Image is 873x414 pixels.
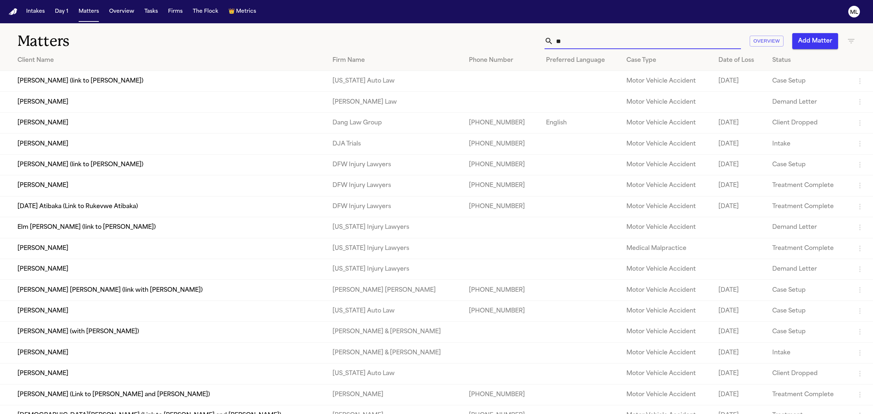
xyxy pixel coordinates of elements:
[621,196,713,217] td: Motor Vehicle Accident
[766,238,850,259] td: Treatment Complete
[621,92,713,112] td: Motor Vehicle Accident
[52,5,71,18] button: Day 1
[621,384,713,405] td: Motor Vehicle Accident
[713,322,766,342] td: [DATE]
[766,384,850,405] td: Treatment Complete
[750,36,784,47] button: Overview
[327,175,463,196] td: DFW Injury Lawyers
[463,384,540,405] td: [PHONE_NUMBER]
[327,217,463,238] td: [US_STATE] Injury Lawyers
[718,56,761,65] div: Date of Loss
[106,5,137,18] button: Overview
[141,5,161,18] button: Tasks
[621,342,713,363] td: Motor Vehicle Accident
[327,238,463,259] td: [US_STATE] Injury Lawyers
[76,5,102,18] button: Matters
[766,322,850,342] td: Case Setup
[226,5,259,18] button: crownMetrics
[713,154,766,175] td: [DATE]
[713,112,766,133] td: [DATE]
[463,175,540,196] td: [PHONE_NUMBER]
[469,56,534,65] div: Phone Number
[621,134,713,154] td: Motor Vehicle Accident
[626,56,707,65] div: Case Type
[621,300,713,321] td: Motor Vehicle Accident
[327,384,463,405] td: [PERSON_NAME]
[9,8,17,15] a: Home
[190,5,221,18] button: The Flock
[766,363,850,384] td: Client Dropped
[463,134,540,154] td: [PHONE_NUMBER]
[17,56,321,65] div: Client Name
[713,384,766,405] td: [DATE]
[772,56,844,65] div: Status
[327,259,463,279] td: [US_STATE] Injury Lawyers
[327,112,463,133] td: Dang Law Group
[713,363,766,384] td: [DATE]
[621,175,713,196] td: Motor Vehicle Accident
[766,71,850,92] td: Case Setup
[621,363,713,384] td: Motor Vehicle Accident
[9,8,17,15] img: Finch Logo
[621,322,713,342] td: Motor Vehicle Accident
[621,238,713,259] td: Medical Malpractice
[621,112,713,133] td: Motor Vehicle Accident
[23,5,48,18] button: Intakes
[766,196,850,217] td: Treatment Complete
[327,322,463,342] td: [PERSON_NAME] & [PERSON_NAME]
[766,259,850,279] td: Demand Letter
[463,196,540,217] td: [PHONE_NUMBER]
[713,175,766,196] td: [DATE]
[327,154,463,175] td: DFW Injury Lawyers
[766,342,850,363] td: Intake
[463,154,540,175] td: [PHONE_NUMBER]
[766,92,850,112] td: Demand Letter
[546,56,615,65] div: Preferred Language
[792,33,838,49] button: Add Matter
[766,175,850,196] td: Treatment Complete
[766,280,850,300] td: Case Setup
[463,300,540,321] td: [PHONE_NUMBER]
[165,5,186,18] button: Firms
[621,71,713,92] td: Motor Vehicle Accident
[463,112,540,133] td: [PHONE_NUMBER]
[327,363,463,384] td: [US_STATE] Auto Law
[713,342,766,363] td: [DATE]
[463,280,540,300] td: [PHONE_NUMBER]
[327,196,463,217] td: DFW Injury Lawyers
[621,154,713,175] td: Motor Vehicle Accident
[327,71,463,92] td: [US_STATE] Auto Law
[621,280,713,300] td: Motor Vehicle Accident
[766,112,850,133] td: Client Dropped
[713,300,766,321] td: [DATE]
[327,300,463,321] td: [US_STATE] Auto Law
[713,280,766,300] td: [DATE]
[17,32,269,50] h1: Matters
[713,71,766,92] td: [DATE]
[766,134,850,154] td: Intake
[540,112,621,133] td: English
[327,92,463,112] td: [PERSON_NAME] Law
[766,217,850,238] td: Demand Letter
[327,134,463,154] td: DJA Trials
[713,134,766,154] td: [DATE]
[713,196,766,217] td: [DATE]
[766,300,850,321] td: Case Setup
[766,154,850,175] td: Case Setup
[327,280,463,300] td: [PERSON_NAME] [PERSON_NAME]
[621,217,713,238] td: Motor Vehicle Accident
[332,56,457,65] div: Firm Name
[327,342,463,363] td: [PERSON_NAME] & [PERSON_NAME]
[621,259,713,279] td: Motor Vehicle Accident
